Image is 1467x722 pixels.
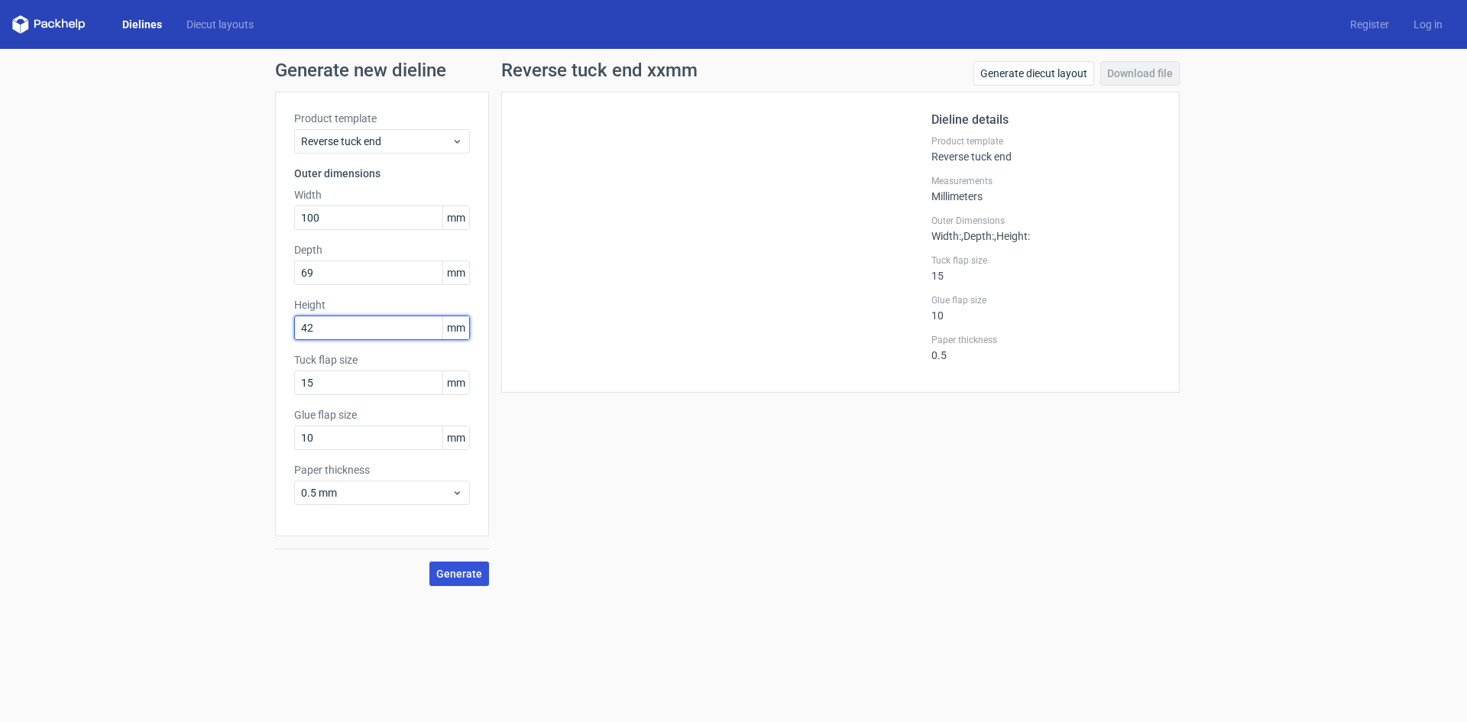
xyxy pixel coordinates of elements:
[931,294,1161,306] label: Glue flap size
[931,135,1161,163] div: Reverse tuck end
[931,254,1161,267] label: Tuck flap size
[294,352,470,367] label: Tuck flap size
[294,242,470,257] label: Depth
[436,568,482,579] span: Generate
[294,297,470,312] label: Height
[442,206,469,229] span: mm
[174,17,266,32] a: Diecut layouts
[301,134,452,149] span: Reverse tuck end
[294,187,470,202] label: Width
[275,61,1192,79] h1: Generate new dieline
[931,175,1161,187] label: Measurements
[931,175,1161,202] div: Millimeters
[994,230,1030,242] span: , Height :
[931,334,1161,346] label: Paper thickness
[442,426,469,449] span: mm
[442,371,469,394] span: mm
[1401,17,1455,32] a: Log in
[429,562,489,586] button: Generate
[110,17,174,32] a: Dielines
[931,254,1161,282] div: 15
[442,316,469,339] span: mm
[961,230,994,242] span: , Depth :
[1338,17,1401,32] a: Register
[442,261,469,284] span: mm
[931,111,1161,129] h2: Dieline details
[931,334,1161,361] div: 0.5
[301,485,452,500] span: 0.5 mm
[931,230,961,242] span: Width :
[931,215,1161,227] label: Outer Dimensions
[931,294,1161,322] div: 10
[973,61,1094,86] a: Generate diecut layout
[294,111,470,126] label: Product template
[294,407,470,423] label: Glue flap size
[294,462,470,478] label: Paper thickness
[294,166,470,181] h3: Outer dimensions
[931,135,1161,147] label: Product template
[501,61,698,79] h1: Reverse tuck end xxmm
